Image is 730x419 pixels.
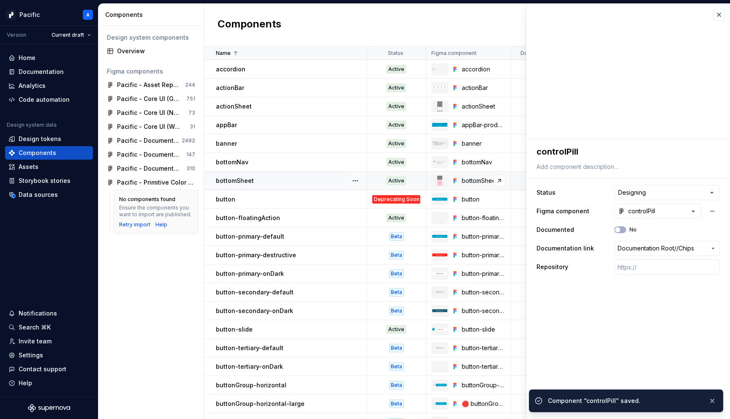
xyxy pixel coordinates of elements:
div: Pacific - Core UI (Native) [117,109,180,117]
div: Pacific [19,11,40,19]
h2: Components [218,17,281,33]
button: PacificA [2,5,96,24]
img: actionSheet [437,101,442,112]
input: https:// [614,259,720,275]
p: accordion [216,65,245,73]
label: Documented [537,226,574,234]
div: Retry import [119,221,150,228]
p: appBar [216,121,237,129]
div: Documentation [19,68,64,76]
div: Design tokens [19,135,61,143]
div: 751 [186,95,195,102]
div: Beta [389,288,404,297]
div: Active [387,84,406,92]
div: Components [19,149,56,157]
img: 🔴 buttonGroup-horizontal-large (deprecating soon) [432,402,447,405]
div: Assets [19,163,38,171]
div: Active [387,102,406,111]
a: Home [5,51,93,65]
a: Pacific - Core UI (Native)73 [104,106,199,120]
div: Beta [389,400,404,408]
p: button-slide [216,325,253,334]
label: Status [537,188,556,197]
p: actionSheet [216,102,252,111]
div: button-secondary-default [462,288,505,297]
a: Assets [5,160,93,174]
img: accordion [432,68,447,70]
img: button-primary-onDark [432,272,447,275]
button: Documentation Root//Chips [614,241,720,256]
div: bottomNav [462,158,505,166]
a: Pacific - Documentation - Patterns 01310 [104,162,199,175]
img: button-floatingAction [437,213,442,223]
p: bottomSheet [216,177,254,185]
div: Code automation [19,95,70,104]
span: / [676,244,678,253]
p: Status [388,50,403,57]
div: buttonGroup-horizontal [462,381,505,389]
p: buttonGroup-horizontal [216,381,286,389]
div: Pacific - Documentation - Patterns 01 [117,164,180,173]
div: Settings [19,351,43,359]
svg: Supernova Logo [28,404,70,412]
div: Active [387,177,406,185]
div: 147 [186,151,195,158]
div: Beta [389,307,404,315]
div: button-slide [462,325,505,334]
div: Home [19,54,35,62]
a: Pacific - Asset Repository (Flags)244 [104,78,199,92]
div: 🔴 buttonGroup-horizontal-large (deprecating soon) [462,400,505,408]
p: Name [216,50,231,57]
div: Version [7,32,26,38]
div: button-tertiary-onDark [462,362,505,371]
div: Help [19,379,32,387]
p: button-primary-destructive [216,251,296,259]
a: Pacific - Primitive Color Palette [104,176,199,189]
img: bottomSheet [437,176,442,186]
div: Deprecating Soon [372,195,420,204]
a: Pacific - Documentation - Components 012492 [104,134,199,147]
div: button-primary-destructive [462,251,505,259]
div: Active [387,158,406,166]
div: Analytics [19,82,46,90]
img: bottomNav [432,161,447,164]
img: button [432,198,447,200]
div: appBar-products [462,121,505,129]
img: banner [432,141,447,146]
textarea: controlPill [535,144,718,159]
a: Settings [5,348,93,362]
a: Invite team [5,335,93,348]
p: button-primary-default [216,232,284,241]
div: button [462,195,505,204]
p: actionBar [216,84,244,92]
div: button-tertiary-default [462,344,505,352]
p: button-secondary-onDark [216,307,293,315]
button: Search ⌘K [5,321,93,334]
img: button-secondary-onDark [432,309,447,312]
div: 31 [190,123,195,130]
a: Help [155,221,167,228]
div: button-secondary-onDark [462,307,505,315]
div: Design system data [7,122,57,128]
span: Current draft [52,32,84,38]
p: button-primary-onDark [216,269,284,278]
p: Figma component [431,50,477,57]
div: Notifications [19,309,57,318]
div: Storybook stories [19,177,71,185]
a: Documentation [5,65,93,79]
div: Pacific - Core UI (Global) [117,95,180,103]
img: button-slide [432,328,447,330]
p: button [216,195,235,204]
div: Beta [389,232,404,241]
p: button-secondary-default [216,288,294,297]
div: 310 [186,165,195,172]
button: controlPill [614,204,701,219]
span: Documentation Root / [618,244,676,253]
div: Design system components [107,33,195,42]
div: Overview [117,47,195,55]
div: bottomSheet [462,177,505,185]
div: Beta [389,269,404,278]
a: Analytics [5,79,93,93]
div: Figma components [107,67,195,76]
